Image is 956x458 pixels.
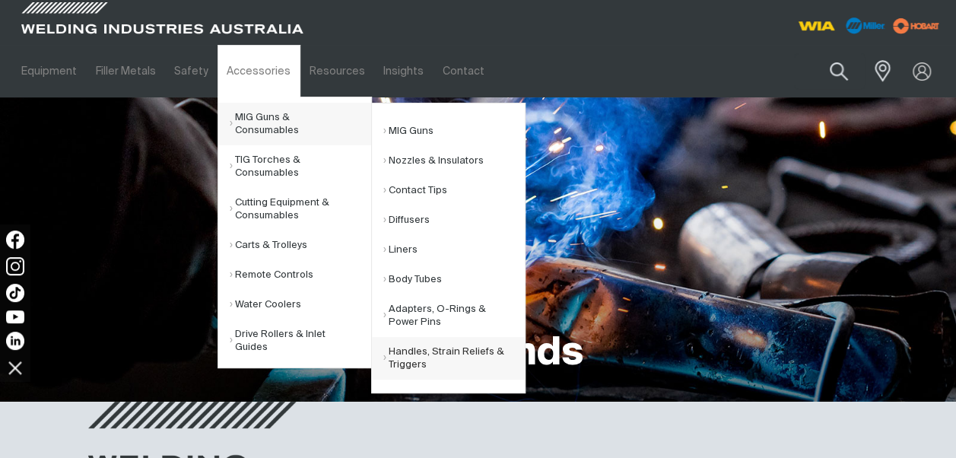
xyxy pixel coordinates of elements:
a: Remote Controls [230,260,371,290]
a: Contact Tips [383,176,525,205]
a: Nozzles & Insulators [383,146,525,176]
nav: Main [12,45,711,97]
a: Safety [165,45,218,97]
input: Product name or item number... [794,53,865,89]
a: Handles, Strain Reliefs & Triggers [383,337,525,380]
a: Water Coolers [230,290,371,320]
a: Filler Metals [86,45,164,97]
a: Contact [433,45,493,97]
a: Resources [300,45,374,97]
a: Drive Rollers & Inlet Guides [230,320,371,362]
ul: MIG Guns & Consumables Submenu [371,103,526,393]
img: YouTube [6,310,24,323]
a: MIG Guns & Consumables [230,103,371,145]
img: miller [888,14,944,37]
a: MIG Guns [383,116,525,146]
img: LinkedIn [6,332,24,350]
a: Adapters, O-Rings & Power Pins [383,294,525,337]
a: Accessories [218,45,300,97]
a: Carts & Trolleys [230,231,371,260]
a: Diffusers [383,205,525,235]
img: hide socials [2,355,28,380]
a: TIG Torches & Consumables [230,145,371,188]
button: Search products [813,53,865,89]
img: TikTok [6,284,24,302]
img: Facebook [6,231,24,249]
a: Cutting Equipment & Consumables [230,188,371,231]
a: Equipment [12,45,86,97]
a: Body Tubes [383,265,525,294]
img: Instagram [6,257,24,275]
a: Insights [374,45,433,97]
a: Liners [383,235,525,265]
ul: Accessories Submenu [218,97,372,368]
